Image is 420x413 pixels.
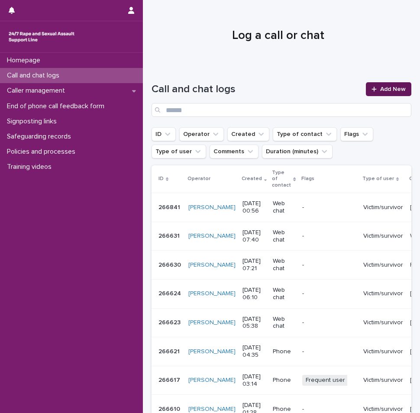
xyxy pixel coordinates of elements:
p: [DATE] 07:21 [242,258,266,272]
h1: Call and chat logs [152,83,361,96]
p: - [302,232,356,240]
p: 266631 [158,231,181,240]
button: Flags [340,127,373,141]
p: 266617 [158,375,182,384]
p: Operator [187,174,210,184]
p: Victim/survivor [363,232,403,240]
p: 266624 [158,288,183,297]
a: [PERSON_NAME] [188,261,236,269]
p: Type of contact [272,168,291,190]
p: [DATE] 07:40 [242,229,266,244]
p: [DATE] 04:35 [242,344,266,359]
p: 266621 [158,346,181,355]
span: Frequent user [302,375,349,386]
a: [PERSON_NAME] [188,232,236,240]
button: Created [227,127,269,141]
a: [PERSON_NAME] [188,348,236,355]
button: Operator [179,127,224,141]
p: - [302,406,356,413]
p: [DATE] 03:14 [242,373,266,388]
a: [PERSON_NAME] [188,204,236,211]
p: Type of user [362,174,394,184]
p: Web chat [273,258,295,272]
p: Victim/survivor [363,290,403,297]
p: Victim/survivor [363,261,403,269]
p: Victim/survivor [363,204,403,211]
p: Phone [273,377,295,384]
img: rhQMoQhaT3yELyF149Cw [7,28,76,45]
p: Web chat [273,287,295,301]
p: - [302,290,356,297]
p: Call and chat logs [3,71,66,80]
p: [DATE] 05:38 [242,316,266,330]
p: - [302,319,356,326]
p: Victim/survivor [363,348,403,355]
p: - [302,261,356,269]
p: Web chat [273,200,295,215]
p: Victim/survivor [363,406,403,413]
p: 266630 [158,260,183,269]
p: [DATE] 00:56 [242,200,266,215]
p: Policies and processes [3,148,82,156]
button: Duration (minutes) [262,145,333,158]
a: [PERSON_NAME] [188,319,236,326]
p: Victim/survivor [363,319,403,326]
span: Add New [380,86,406,92]
a: Add New [366,82,411,96]
p: Phone [273,406,295,413]
p: End of phone call feedback form [3,102,111,110]
a: [PERSON_NAME] [188,377,236,384]
button: Type of user [152,145,206,158]
p: Web chat [273,229,295,244]
h1: Log a call or chat [152,29,405,43]
p: Created [242,174,262,184]
p: - [302,348,356,355]
button: Type of contact [273,127,337,141]
p: ID [158,174,164,184]
button: Comments [210,145,258,158]
p: 266841 [158,202,182,211]
p: - [302,204,356,211]
p: Flags [301,174,314,184]
p: Victim/survivor [363,377,403,384]
p: [DATE] 06:10 [242,287,266,301]
p: Phone [273,348,295,355]
p: Web chat [273,316,295,330]
p: Training videos [3,163,58,171]
p: Caller management [3,87,72,95]
input: Search [152,103,411,117]
p: Homepage [3,56,47,65]
p: 266623 [158,317,182,326]
a: [PERSON_NAME] [188,406,236,413]
a: [PERSON_NAME] [188,290,236,297]
p: Safeguarding records [3,132,78,141]
p: Signposting links [3,117,64,126]
p: 266610 [158,404,182,413]
button: ID [152,127,176,141]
